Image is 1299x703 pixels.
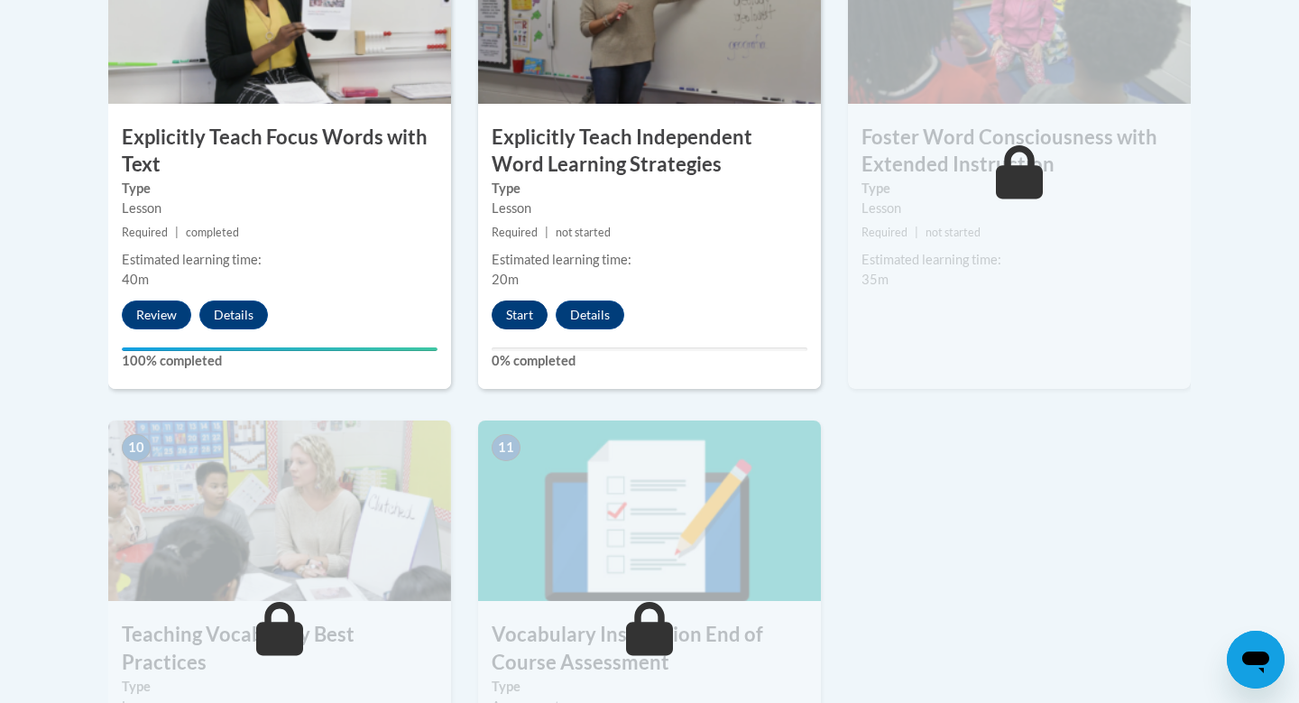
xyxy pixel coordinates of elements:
[492,677,807,697] label: Type
[122,272,149,287] span: 40m
[861,226,907,239] span: Required
[122,677,438,697] label: Type
[108,124,451,180] h3: Explicitly Teach Focus Words with Text
[199,301,268,329] button: Details
[122,199,438,218] div: Lesson
[1227,631,1285,689] iframe: Button to launch messaging window
[492,351,807,371] label: 0% completed
[861,199,1177,218] div: Lesson
[122,226,168,239] span: Required
[186,226,239,239] span: completed
[545,226,548,239] span: |
[122,250,438,270] div: Estimated learning time:
[122,434,151,461] span: 10
[478,421,821,601] img: Course Image
[556,301,624,329] button: Details
[492,272,519,287] span: 20m
[175,226,179,239] span: |
[108,621,451,677] h3: Teaching Vocabulary Best Practices
[108,421,451,601] img: Course Image
[122,301,191,329] button: Review
[478,621,821,677] h3: Vocabulary Instruction End of Course Assessment
[492,250,807,270] div: Estimated learning time:
[492,301,548,329] button: Start
[492,199,807,218] div: Lesson
[861,179,1177,199] label: Type
[492,434,521,461] span: 11
[492,226,538,239] span: Required
[556,226,611,239] span: not started
[492,179,807,199] label: Type
[861,272,889,287] span: 35m
[926,226,981,239] span: not started
[478,124,821,180] h3: Explicitly Teach Independent Word Learning Strategies
[122,347,438,351] div: Your progress
[122,179,438,199] label: Type
[848,124,1191,180] h3: Foster Word Consciousness with Extended Instruction
[861,250,1177,270] div: Estimated learning time:
[122,351,438,371] label: 100% completed
[915,226,918,239] span: |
